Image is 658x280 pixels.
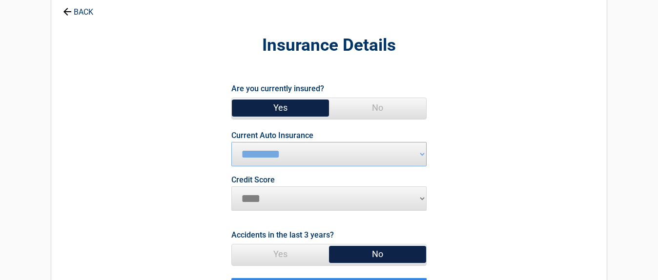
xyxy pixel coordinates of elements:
[232,98,329,118] span: Yes
[329,244,426,264] span: No
[232,244,329,264] span: Yes
[231,228,334,241] label: Accidents in the last 3 years?
[329,98,426,118] span: No
[231,82,324,95] label: Are you currently insured?
[231,176,275,184] label: Credit Score
[231,132,313,140] label: Current Auto Insurance
[105,34,553,57] h2: Insurance Details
